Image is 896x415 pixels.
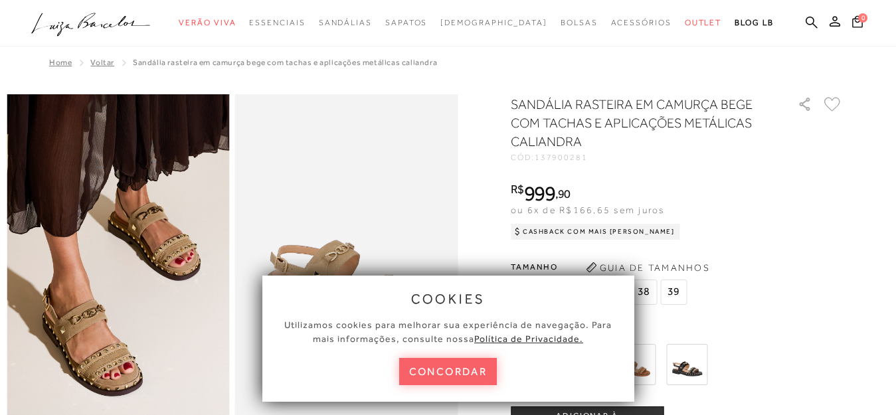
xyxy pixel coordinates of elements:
span: Tamanho [511,257,690,277]
a: Voltar [90,58,114,67]
i: R$ [511,183,524,195]
span: Essenciais [249,18,305,27]
button: 0 [848,15,867,33]
span: Bolsas [561,18,598,27]
span: Acessórios [611,18,672,27]
a: Home [49,58,72,67]
i: , [555,188,571,200]
h1: SANDÁLIA RASTEIRA EM CAMURÇA BEGE COM TACHAS E APLICAÇÕES METÁLICAS CALIANDRA [511,95,760,151]
span: 90 [558,187,571,201]
a: noSubCategoriesText [385,11,427,35]
span: Mais cores [511,329,843,337]
span: Sandálias [319,18,372,27]
span: Utilizamos cookies para melhorar sua experiência de navegação. Para mais informações, consulte nossa [284,319,612,344]
span: Sapatos [385,18,427,27]
span: Verão Viva [179,18,236,27]
a: noSubCategoriesText [561,11,598,35]
span: Outlet [685,18,722,27]
span: ou 6x de R$166,65 sem juros [511,205,664,215]
a: noSubCategoriesText [611,11,672,35]
button: concordar [399,358,497,385]
span: cookies [411,291,486,306]
a: noSubCategoriesText [685,11,722,35]
span: BLOG LB [735,18,773,27]
span: 137900281 [535,153,588,162]
a: noSubCategoriesText [179,11,236,35]
span: 0 [858,13,867,23]
span: [DEMOGRAPHIC_DATA] [440,18,547,27]
a: noSubCategoriesText [440,11,547,35]
a: noSubCategoriesText [319,11,372,35]
img: SANDÁLIA RASTEIRA EM COURO PRETO COM TACHAS E APLICAÇÕES METÁLICAS CALIANDRA [666,344,707,385]
a: Política de Privacidade. [474,333,583,344]
span: 39 [660,280,687,305]
a: noSubCategoriesText [249,11,305,35]
div: CÓD: [511,153,776,161]
span: SANDÁLIA RASTEIRA EM CAMURÇA BEGE COM TACHAS E APLICAÇÕES METÁLICAS CALIANDRA [133,58,437,67]
button: Guia de Tamanhos [581,257,714,278]
span: 999 [524,181,555,205]
a: BLOG LB [735,11,773,35]
div: Cashback com Mais [PERSON_NAME] [511,224,680,240]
